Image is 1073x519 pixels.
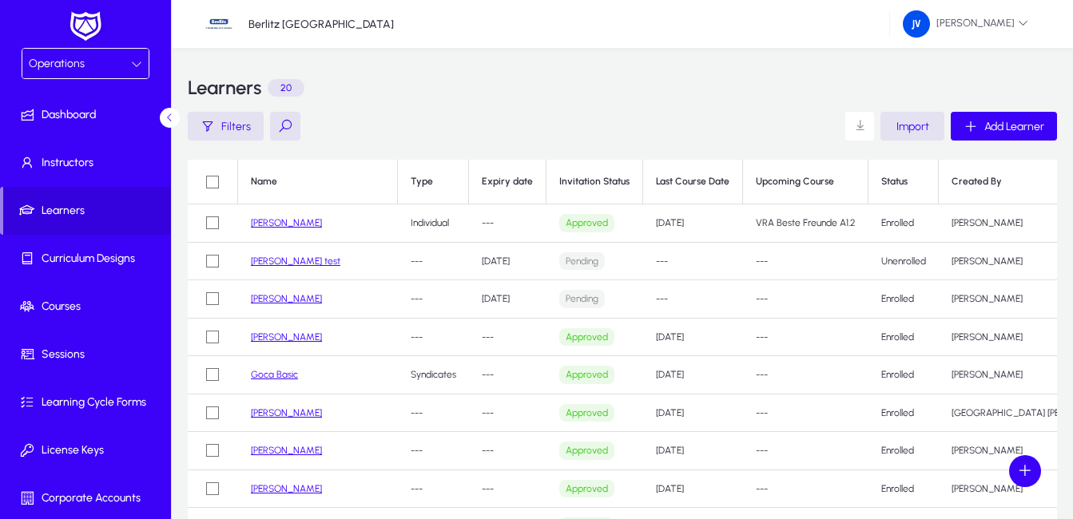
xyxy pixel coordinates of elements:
a: [PERSON_NAME] [251,293,322,304]
td: Unenrolled [868,243,939,281]
img: white-logo.png [66,10,105,43]
th: Invitation Status [546,160,643,204]
td: --- [743,394,868,433]
span: Add Learner [984,120,1044,133]
div: Name [251,176,384,188]
td: --- [469,319,546,357]
span: Instructors [3,155,174,171]
td: --- [743,356,868,394]
div: Type [411,176,433,188]
span: Learners [3,203,171,219]
td: --- [398,470,469,509]
td: --- [469,204,546,243]
td: Enrolled [868,280,939,319]
a: Sessions [3,331,174,378]
button: Add Learner [951,112,1057,141]
td: --- [398,280,469,319]
span: Filters [221,120,251,133]
span: Import [896,120,929,133]
span: Curriculum Designs [3,251,174,267]
td: Enrolled [868,470,939,509]
h3: Learners [188,78,261,97]
a: Instructors [3,139,174,187]
th: Upcoming Course [743,160,868,204]
button: [PERSON_NAME] [890,10,1041,38]
button: Import [880,112,944,141]
td: [DATE] [469,280,546,319]
td: --- [398,243,469,281]
button: Filters [188,112,264,141]
td: Enrolled [868,432,939,470]
td: --- [469,432,546,470]
td: [DATE] [643,356,743,394]
a: License Keys [3,426,174,474]
span: Sessions [3,347,174,363]
a: [PERSON_NAME] [251,331,322,343]
a: Courses [3,283,174,331]
p: Approved [559,442,614,460]
td: [DATE] [469,243,546,281]
td: Enrolled [868,319,939,357]
td: --- [643,243,743,281]
p: Approved [559,404,614,422]
p: Approved [559,328,614,347]
td: --- [469,356,546,394]
td: Enrolled [868,204,939,243]
td: Syndicates [398,356,469,394]
div: Name [251,176,277,188]
span: Dashboard [3,107,174,123]
td: VRA Beste Freunde A1.2 [743,204,868,243]
a: Curriculum Designs [3,235,174,283]
td: [DATE] [643,204,743,243]
td: --- [743,470,868,509]
a: Dashboard [3,91,174,139]
td: Individual [398,204,469,243]
span: License Keys [3,442,174,458]
td: --- [743,280,868,319]
td: [DATE] [643,432,743,470]
span: Courses [3,299,174,315]
p: Pending [559,290,605,308]
td: Enrolled [868,394,939,433]
p: Berlitz [GEOGRAPHIC_DATA] [248,18,394,31]
span: [PERSON_NAME] [903,10,1028,38]
p: Approved [559,214,614,232]
td: --- [398,432,469,470]
td: Enrolled [868,356,939,394]
a: Learning Cycle Forms [3,378,174,426]
p: 20 [268,79,304,97]
a: [PERSON_NAME] [251,217,322,228]
a: [PERSON_NAME] [251,445,322,456]
td: --- [398,319,469,357]
img: 162.png [903,10,930,38]
th: Expiry date [469,160,546,204]
p: Approved [559,480,614,498]
div: Type [411,176,455,188]
td: [DATE] [643,470,743,509]
td: [DATE] [643,394,743,433]
p: Approved [559,366,614,384]
td: --- [398,394,469,433]
td: --- [743,243,868,281]
td: --- [469,394,546,433]
td: --- [469,470,546,509]
td: --- [743,432,868,470]
p: Pending [559,252,605,271]
td: --- [643,280,743,319]
span: Corporate Accounts [3,490,174,506]
td: --- [743,319,868,357]
a: [PERSON_NAME] [251,407,322,418]
img: 34.jpg [204,9,234,39]
th: Status [868,160,939,204]
span: Operations [29,57,85,70]
span: Learning Cycle Forms [3,394,174,410]
td: [DATE] [643,319,743,357]
a: Goca Basic [251,369,298,380]
th: Last Course Date [643,160,743,204]
a: [PERSON_NAME] test [251,256,340,267]
a: [PERSON_NAME] [251,483,322,494]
